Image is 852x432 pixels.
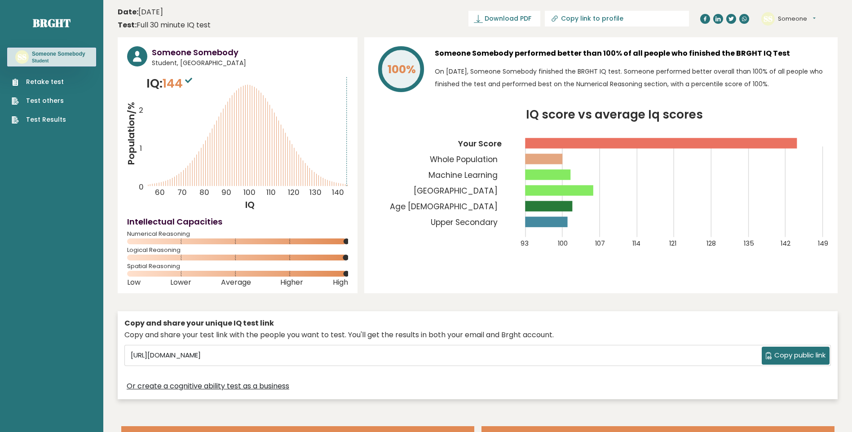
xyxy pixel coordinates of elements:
[152,58,348,68] span: Student, [GEOGRAPHIC_DATA]
[127,264,348,268] span: Spatial Reasoning
[558,239,568,248] tspan: 100
[245,198,255,211] tspan: IQ
[118,7,163,18] time: [DATE]
[12,77,66,87] a: Retake test
[310,187,322,198] tspan: 130
[458,138,502,149] tspan: Your Score
[632,239,640,248] tspan: 114
[32,58,85,64] p: Student
[127,248,348,252] span: Logical Reasoning
[280,281,303,284] span: Higher
[414,185,498,196] tspan: [GEOGRAPHIC_DATA]
[118,20,211,31] div: Full 30 minute IQ test
[127,232,348,236] span: Numerical Reasoning
[140,143,142,154] tspan: 1
[818,239,828,248] tspan: 149
[139,182,144,193] tspan: 0
[127,216,348,228] h4: Intellectual Capacities
[267,187,276,198] tspan: 110
[155,187,165,198] tspan: 60
[243,187,256,198] tspan: 100
[12,115,66,124] a: Test Results
[18,52,26,62] text: SS
[430,154,498,165] tspan: Whole Population
[12,96,66,106] a: Test others
[706,239,716,248] tspan: 128
[774,350,826,361] span: Copy public link
[521,239,529,248] tspan: 93
[118,7,138,17] b: Date:
[127,381,289,392] a: Or create a cognitive ability test as a business
[118,20,137,30] b: Test:
[170,281,191,284] span: Lower
[762,347,830,365] button: Copy public link
[33,16,71,30] a: Brght
[669,239,676,248] tspan: 121
[781,239,791,248] tspan: 142
[127,281,141,284] span: Low
[526,106,703,123] tspan: IQ score vs average Iq scores
[595,239,605,248] tspan: 107
[152,46,348,58] h3: Someone Somebody
[124,318,831,329] div: Copy and share your unique IQ test link
[332,187,344,198] tspan: 140
[435,65,828,90] p: On [DATE], Someone Somebody finished the BRGHT IQ test. Someone performed better overall than 100...
[485,14,531,23] span: Download PDF
[288,187,300,198] tspan: 120
[744,239,754,248] tspan: 135
[221,187,231,198] tspan: 90
[139,105,143,115] tspan: 2
[431,217,498,228] tspan: Upper Secondary
[388,62,416,77] tspan: 100%
[435,46,828,61] h3: Someone Somebody performed better than 100% of all people who finished the BRGHT IQ Test
[124,330,831,340] div: Copy and share your test link with the people you want to test. You'll get the results in both yo...
[32,50,85,57] h3: Someone Somebody
[146,75,194,93] p: IQ:
[177,187,187,198] tspan: 70
[390,201,498,212] tspan: Age [DEMOGRAPHIC_DATA]
[778,14,816,23] button: Someone
[333,281,348,284] span: High
[764,13,773,23] text: SS
[221,281,251,284] span: Average
[428,170,498,181] tspan: Machine Learning
[163,75,194,92] span: 144
[468,11,540,26] a: Download PDF
[199,187,209,198] tspan: 80
[125,102,137,165] tspan: Population/%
